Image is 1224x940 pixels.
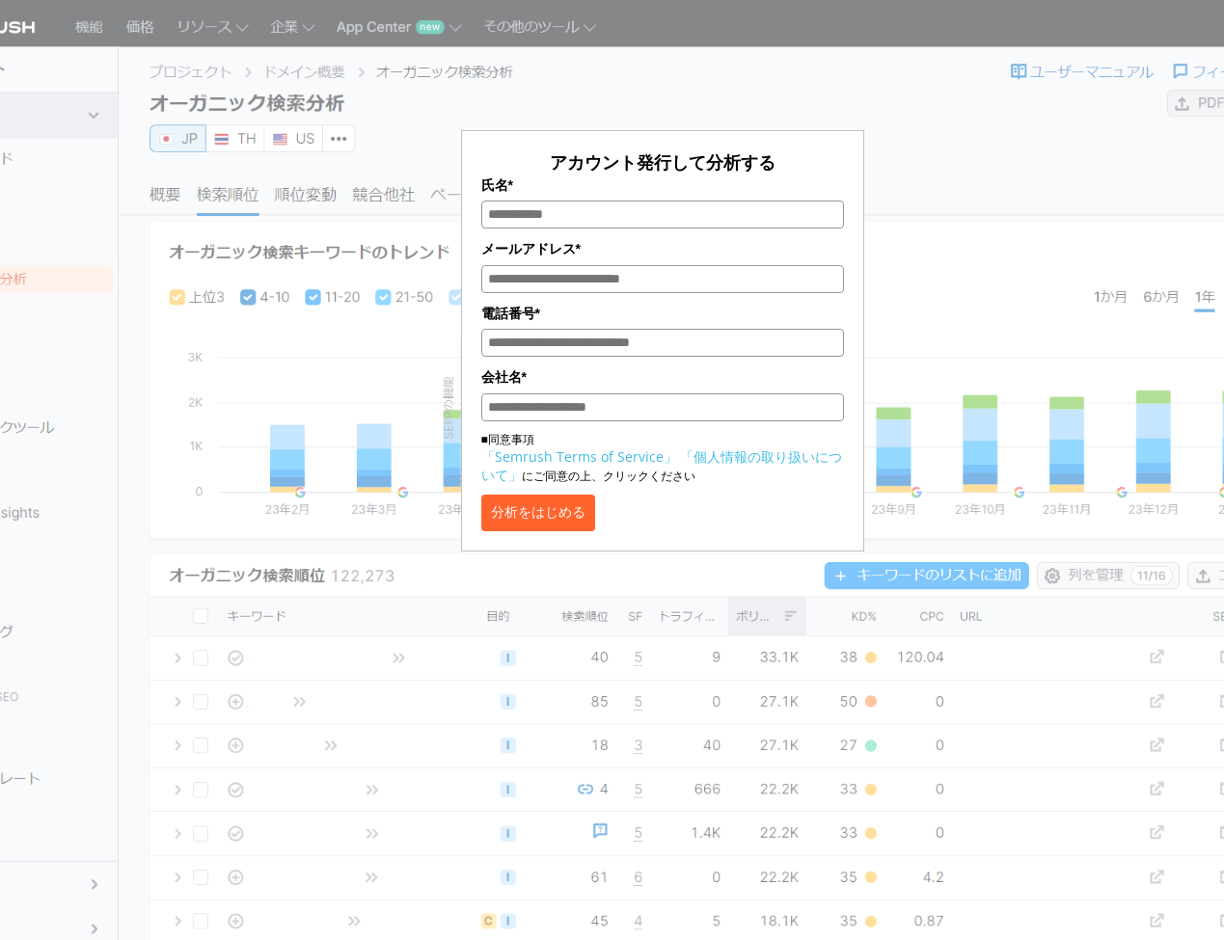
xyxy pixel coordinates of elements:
[481,447,677,466] a: 「Semrush Terms of Service」
[550,150,775,174] span: アカウント発行して分析する
[481,303,845,324] label: 電話番号*
[481,431,845,485] p: ■同意事項 にご同意の上、クリックください
[481,447,842,484] a: 「個人情報の取り扱いについて」
[481,238,845,259] label: メールアドレス*
[481,495,595,531] button: 分析をはじめる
